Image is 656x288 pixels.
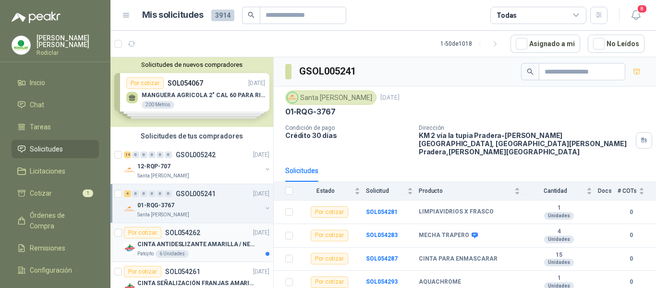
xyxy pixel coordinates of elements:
p: SOL054261 [165,268,200,275]
h1: Mis solicitudes [142,8,204,22]
p: [DATE] [380,93,400,102]
b: MECHA TRAPERO [419,232,469,239]
p: Rodiclar [36,50,99,56]
a: SOL054287 [366,255,398,262]
a: Por cotizarSOL054262[DATE] Company LogoCINTA ANTIDESLIZANTE AMARILLA / NEGRAPatojito6 Unidades [110,223,273,262]
div: Solicitudes de nuevos compradoresPor cotizarSOL054067[DATE] MANGUERA AGRICOLA 2" CAL 60 PARA RIEG... [110,57,273,127]
img: Company Logo [124,242,135,254]
span: Tareas [30,122,51,132]
div: Por cotizar [311,230,348,241]
div: 0 [157,151,164,158]
img: Company Logo [124,164,135,176]
th: Estado [299,182,366,200]
div: 0 [148,151,156,158]
p: 12-RQP-707 [137,162,170,171]
p: Santa [PERSON_NAME] [137,211,189,219]
p: [DATE] [253,228,269,238]
a: Inicio [12,74,99,92]
div: 0 [132,151,139,158]
p: 01-RQG-3767 [285,107,336,117]
a: SOL054283 [366,232,398,238]
a: Configuración [12,261,99,279]
p: [DATE] [253,267,269,276]
span: 3914 [211,10,234,21]
img: Company Logo [287,92,298,103]
span: Solicitudes [30,144,63,154]
p: Dirección [419,125,632,131]
th: Cantidad [526,182,598,200]
span: 1 [83,189,93,197]
a: SOL054293 [366,278,398,285]
div: 0 [132,190,139,197]
p: Santa [PERSON_NAME] [137,172,189,180]
a: Chat [12,96,99,114]
b: 1 [526,204,592,212]
p: 01-RQG-3767 [137,201,174,210]
div: 0 [165,151,172,158]
span: Solicitud [366,188,405,194]
a: SOL054281 [366,209,398,215]
p: Condición de pago [285,125,411,131]
b: 0 [618,277,644,287]
a: Cotizar1 [12,184,99,202]
th: Docs [598,182,618,200]
th: Solicitud [366,182,419,200]
p: SOL054262 [165,229,200,236]
span: # COTs [618,188,637,194]
span: Cantidad [526,188,584,194]
div: Solicitudes de tus compradores [110,127,273,145]
div: 0 [148,190,156,197]
div: Unidades [544,212,574,220]
div: Solicitudes [285,165,318,176]
b: 0 [618,208,644,217]
a: 14 0 0 0 0 0 GSOL005242[DATE] Company Logo12-RQP-707Santa [PERSON_NAME] [124,149,271,180]
p: GSOL005242 [176,151,216,158]
a: Remisiones [12,239,99,257]
span: Cotizar [30,188,52,199]
div: Por cotizar [311,276,348,288]
a: Solicitudes [12,140,99,158]
p: [DATE] [253,189,269,199]
span: search [527,68,534,75]
div: Unidades [544,259,574,266]
div: 0 [140,190,147,197]
div: 0 [157,190,164,197]
div: 6 Unidades [156,250,189,258]
span: 8 [637,4,647,13]
a: Licitaciones [12,162,99,180]
p: CINTA ANTIDESLIZANTE AMARILLA / NEGRA [137,240,257,249]
span: Estado [299,188,352,194]
div: 1 - 50 de 1018 [440,36,503,51]
p: [PERSON_NAME] [PERSON_NAME] [36,35,99,48]
span: Configuración [30,265,72,275]
img: Company Logo [12,36,30,54]
img: Logo peakr [12,12,61,23]
p: KM 2 vía la tupia Pradera-[PERSON_NAME][GEOGRAPHIC_DATA], [GEOGRAPHIC_DATA][PERSON_NAME] Pradera ... [419,131,632,156]
b: LIMPIAVIDRIOS X FRASCO [419,208,494,216]
div: 4 [124,190,131,197]
span: Licitaciones [30,166,65,176]
a: 4 0 0 0 0 0 GSOL005241[DATE] Company Logo01-RQG-3767Santa [PERSON_NAME] [124,188,271,219]
p: CINTA SEÑALIZACIÓN FRANJAS AMARILLAS NEGRA [137,279,257,288]
b: 0 [618,231,644,240]
div: Santa [PERSON_NAME] [285,90,377,105]
b: 15 [526,251,592,259]
a: Órdenes de Compra [12,206,99,235]
div: Por cotizar [311,206,348,218]
div: Unidades [544,236,574,243]
b: AQUACHROME [419,278,461,286]
th: # COTs [618,182,656,200]
span: Chat [30,100,44,110]
span: Producto [419,188,512,194]
div: Por cotizar [124,266,161,277]
a: Tareas [12,118,99,136]
p: Patojito [137,250,154,258]
b: CINTA PARA ENMASCARAR [419,255,498,263]
span: Remisiones [30,243,65,253]
p: Crédito 30 días [285,131,411,139]
p: GSOL005241 [176,190,216,197]
div: Por cotizar [311,253,348,264]
th: Producto [419,182,526,200]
